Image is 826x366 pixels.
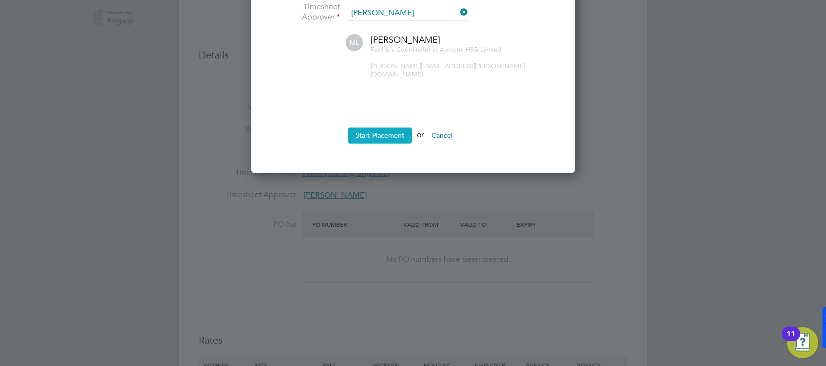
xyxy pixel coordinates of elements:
span: ML [346,34,363,51]
span: Apleona HSG Limited [440,45,501,54]
div: 11 [787,334,795,347]
button: Start Placement [348,128,412,143]
span: [PERSON_NAME][EMAIL_ADDRESS][PERSON_NAME][DOMAIN_NAME] [371,62,525,78]
label: Timesheet Approver [267,2,340,22]
button: Cancel [424,128,460,143]
button: Open Resource Center, 11 new notifications [787,327,818,358]
li: or [267,128,559,153]
input: Search for... [348,6,468,20]
span: Facilities Coordinator at [371,45,438,54]
span: [PERSON_NAME] [371,34,440,45]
